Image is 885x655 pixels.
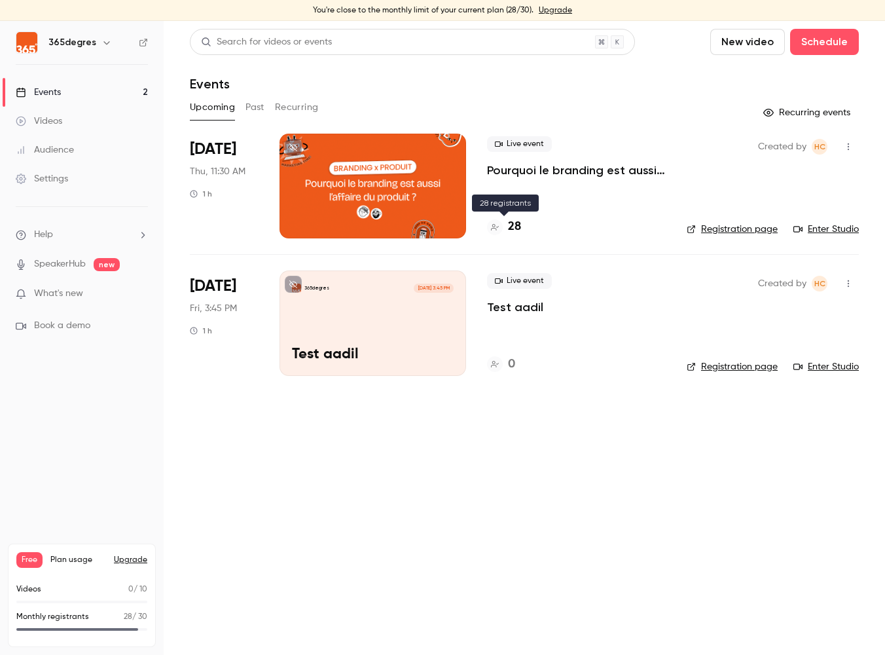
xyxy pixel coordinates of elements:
[758,276,806,291] span: Created by
[190,326,212,336] div: 1 h
[814,139,825,155] span: HC
[34,228,53,242] span: Help
[687,223,778,236] a: Registration page
[508,356,515,373] h4: 0
[16,115,62,128] div: Videos
[812,139,827,155] span: Hélène CHOMIENNE
[190,189,212,199] div: 1 h
[190,165,245,178] span: Thu, 11:30 AM
[94,258,120,271] span: new
[16,143,74,157] div: Audience
[414,284,453,293] span: [DATE] 3:45 PM
[48,36,96,49] h6: 365degres
[487,136,552,152] span: Live event
[275,97,319,118] button: Recurring
[790,29,859,55] button: Schedule
[114,555,147,565] button: Upgrade
[539,5,572,16] a: Upgrade
[487,273,552,289] span: Live event
[16,32,37,53] img: 365degres
[190,139,236,160] span: [DATE]
[758,139,806,155] span: Created by
[34,287,83,301] span: What's new
[190,276,236,297] span: [DATE]
[812,276,827,291] span: Hélène CHOMIENNE
[16,611,89,623] p: Monthly registrants
[16,86,61,99] div: Events
[190,134,259,238] div: Oct 2 Thu, 11:30 AM (Europe/Paris)
[487,218,521,236] a: 28
[757,102,859,123] button: Recurring events
[16,552,43,568] span: Free
[190,302,237,315] span: Fri, 3:45 PM
[16,584,41,595] p: Videos
[201,35,332,49] div: Search for videos or events
[487,162,666,178] a: Pourquoi le branding est aussi l'affaire du produit ?
[687,360,778,373] a: Registration page
[280,271,466,375] a: Test aadil365degres[DATE] 3:45 PMTest aadil
[487,299,543,315] a: Test aadil
[710,29,785,55] button: New video
[190,97,235,118] button: Upcoming
[190,76,230,92] h1: Events
[304,285,329,291] p: 365degres
[16,228,148,242] li: help-dropdown-opener
[190,271,259,375] div: Dec 5 Fri, 3:45 PM (Europe/Paris)
[16,172,68,185] div: Settings
[245,97,264,118] button: Past
[128,584,147,595] p: / 10
[34,257,86,271] a: SpeakerHub
[124,611,147,623] p: / 30
[34,319,90,333] span: Book a demo
[292,346,454,364] p: Test aadil
[508,218,521,236] h4: 28
[793,360,859,373] a: Enter Studio
[793,223,859,236] a: Enter Studio
[487,356,515,373] a: 0
[814,276,825,291] span: HC
[128,586,134,593] span: 0
[124,613,132,621] span: 28
[50,555,106,565] span: Plan usage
